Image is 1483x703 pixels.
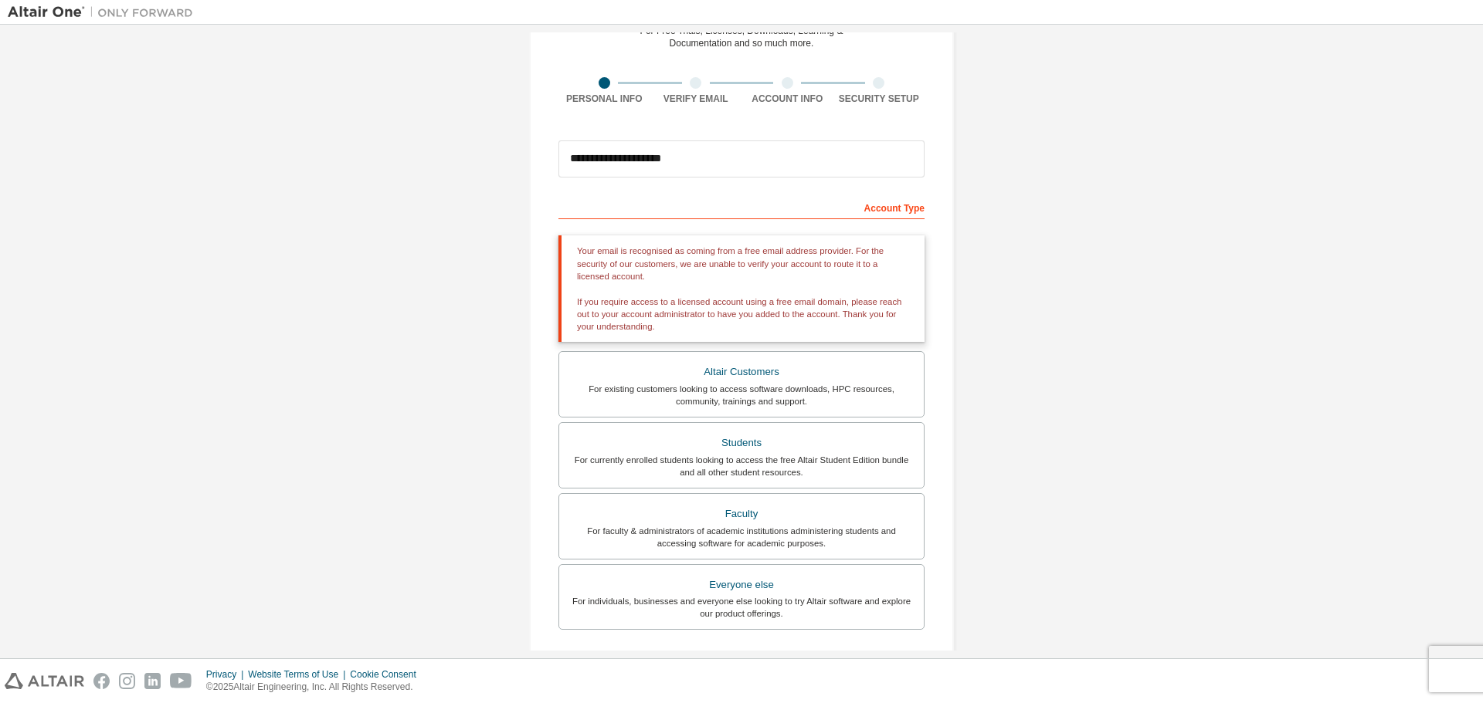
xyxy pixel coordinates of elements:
[568,574,915,596] div: Everyone else
[640,25,843,49] div: For Free Trials, Licenses, Downloads, Learning & Documentation and so much more.
[248,668,350,681] div: Website Terms of Use
[144,673,161,689] img: linkedin.svg
[206,668,248,681] div: Privacy
[8,5,201,20] img: Altair One
[568,503,915,525] div: Faculty
[119,673,135,689] img: instagram.svg
[558,235,925,342] div: Your email is recognised as coming from a free email address provider. For the security of our cu...
[568,454,915,478] div: For currently enrolled students looking to access the free Altair Student Edition bundle and all ...
[5,673,84,689] img: altair_logo.svg
[568,432,915,454] div: Students
[558,93,650,105] div: Personal Info
[568,383,915,407] div: For existing customers looking to access software downloads, HPC resources, community, trainings ...
[568,525,915,549] div: For faculty & administrators of academic institutions administering students and accessing softwa...
[741,93,833,105] div: Account Info
[558,194,925,219] div: Account Type
[568,595,915,620] div: For individuals, businesses and everyone else looking to try Altair software and explore our prod...
[568,361,915,383] div: Altair Customers
[350,668,425,681] div: Cookie Consent
[650,93,742,105] div: Verify Email
[93,673,110,689] img: facebook.svg
[206,681,426,694] p: © 2025 Altair Engineering, Inc. All Rights Reserved.
[170,673,192,689] img: youtube.svg
[833,93,925,105] div: Security Setup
